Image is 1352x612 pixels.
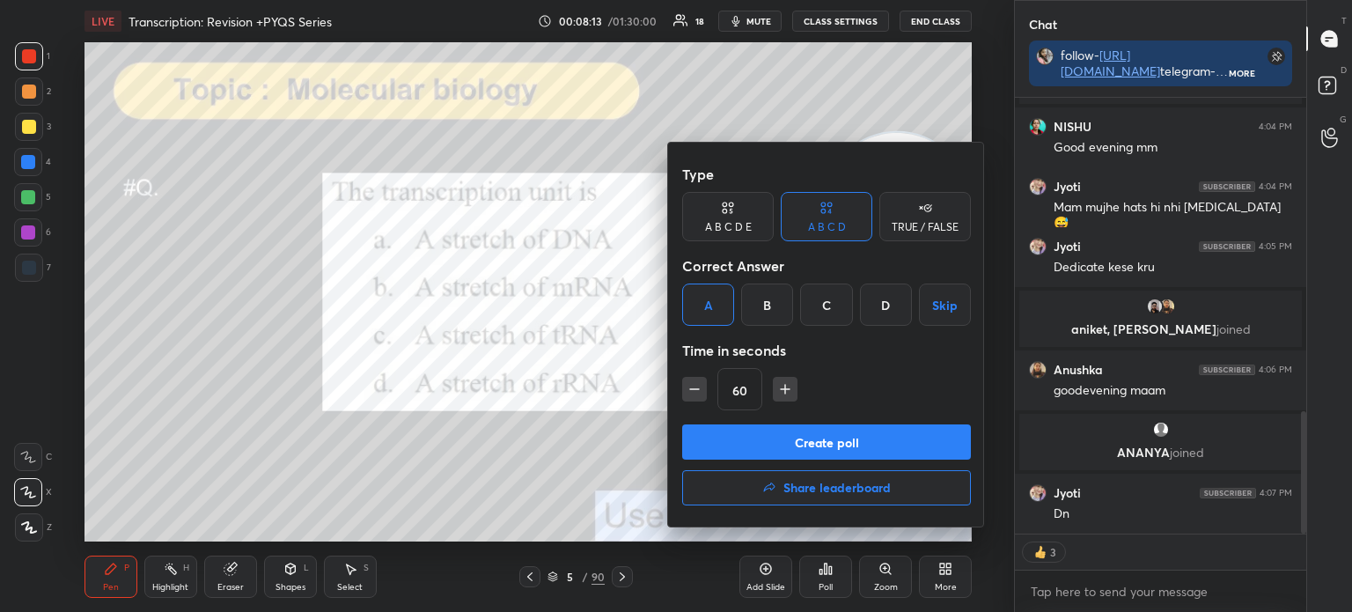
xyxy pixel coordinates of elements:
div: C [800,284,852,326]
div: TRUE / FALSE [892,222,959,232]
div: D [860,284,912,326]
button: Share leaderboard [682,470,971,505]
button: Skip [919,284,971,326]
button: Create poll [682,424,971,460]
div: Correct Answer [682,248,971,284]
div: A B C D E [705,222,752,232]
div: B [741,284,793,326]
div: A [682,284,734,326]
h4: Share leaderboard [783,482,891,494]
div: Type [682,157,971,192]
div: Time in seconds [682,333,971,368]
div: A B C D [808,222,846,232]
